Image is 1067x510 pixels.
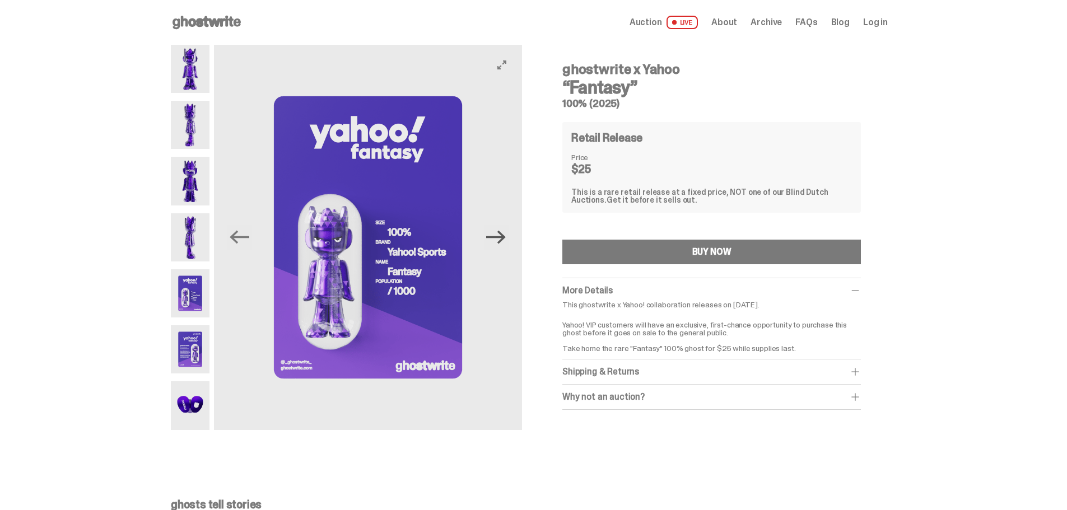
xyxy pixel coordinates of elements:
img: Yahoo-HG---2.png [171,101,209,149]
h3: “Fantasy” [562,78,861,96]
div: Why not an auction? [562,391,861,403]
button: View full-screen [495,58,509,72]
span: Auction [630,18,662,27]
p: Yahoo! VIP customers will have an exclusive, first-chance opportunity to purchase this ghost befo... [562,313,861,352]
button: BUY NOW [562,240,861,264]
div: Shipping & Returns [562,366,861,377]
span: Get it before it sells out. [607,195,697,205]
button: Previous [227,225,252,250]
h4: ghostwrite x Yahoo [562,63,861,76]
img: Yahoo-HG---3.png [171,157,209,205]
img: Yahoo-HG---4.png [171,213,209,261]
button: Next [484,225,509,250]
span: More Details [562,284,613,296]
a: About [711,18,737,27]
h4: Retail Release [571,132,642,143]
img: Yahoo-HG---6.png [171,325,209,373]
img: Yahoo-HG---5.png [214,45,522,430]
a: FAQs [795,18,817,27]
h5: 100% (2025) [562,99,861,109]
a: Log in [863,18,888,27]
a: Blog [831,18,850,27]
a: Archive [751,18,782,27]
img: Yahoo-HG---5.png [171,269,209,317]
div: This is a rare retail release at a fixed price, NOT one of our Blind Dutch Auctions. [571,188,852,204]
p: ghosts tell stories [171,499,888,510]
img: Yahoo-HG---1.png [171,45,209,93]
dd: $25 [571,163,627,175]
div: BUY NOW [692,247,731,256]
img: Yahoo-HG---7.png [171,381,209,429]
dt: Price [571,153,627,161]
a: Auction LIVE [630,16,698,29]
p: This ghostwrite x Yahoo! collaboration releases on [DATE]. [562,301,861,308]
span: LIVE [667,16,698,29]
